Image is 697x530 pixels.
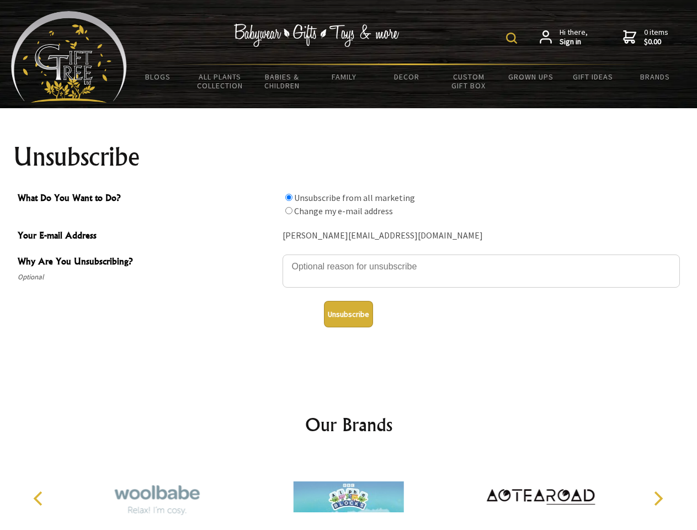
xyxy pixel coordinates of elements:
a: Family [313,65,376,88]
label: Unsubscribe from all marketing [294,192,415,203]
h2: Our Brands [22,411,675,438]
strong: Sign in [560,37,588,47]
a: Hi there,Sign in [540,28,588,47]
a: Grown Ups [499,65,562,88]
input: What Do You Want to Do? [285,194,292,201]
a: 0 items$0.00 [623,28,668,47]
a: Custom Gift Box [438,65,500,97]
label: Change my e-mail address [294,205,393,216]
a: All Plants Collection [189,65,252,97]
img: Babywear - Gifts - Toys & more [234,24,400,47]
button: Previous [28,486,52,511]
a: BLOGS [127,65,189,88]
h1: Unsubscribe [13,144,684,170]
div: [PERSON_NAME][EMAIL_ADDRESS][DOMAIN_NAME] [283,227,680,245]
span: Why Are You Unsubscribing? [18,255,277,271]
button: Next [646,486,670,511]
button: Unsubscribe [324,301,373,327]
a: Gift Ideas [562,65,624,88]
span: 0 items [644,27,668,47]
textarea: Why Are You Unsubscribing? [283,255,680,288]
a: Babies & Children [251,65,313,97]
input: What Do You Want to Do? [285,207,292,214]
span: What Do You Want to Do? [18,191,277,207]
img: product search [506,33,517,44]
a: Decor [375,65,438,88]
span: Hi there, [560,28,588,47]
span: Your E-mail Address [18,229,277,245]
strong: $0.00 [644,37,668,47]
span: Optional [18,271,277,284]
img: Babyware - Gifts - Toys and more... [11,11,127,103]
a: Brands [624,65,687,88]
